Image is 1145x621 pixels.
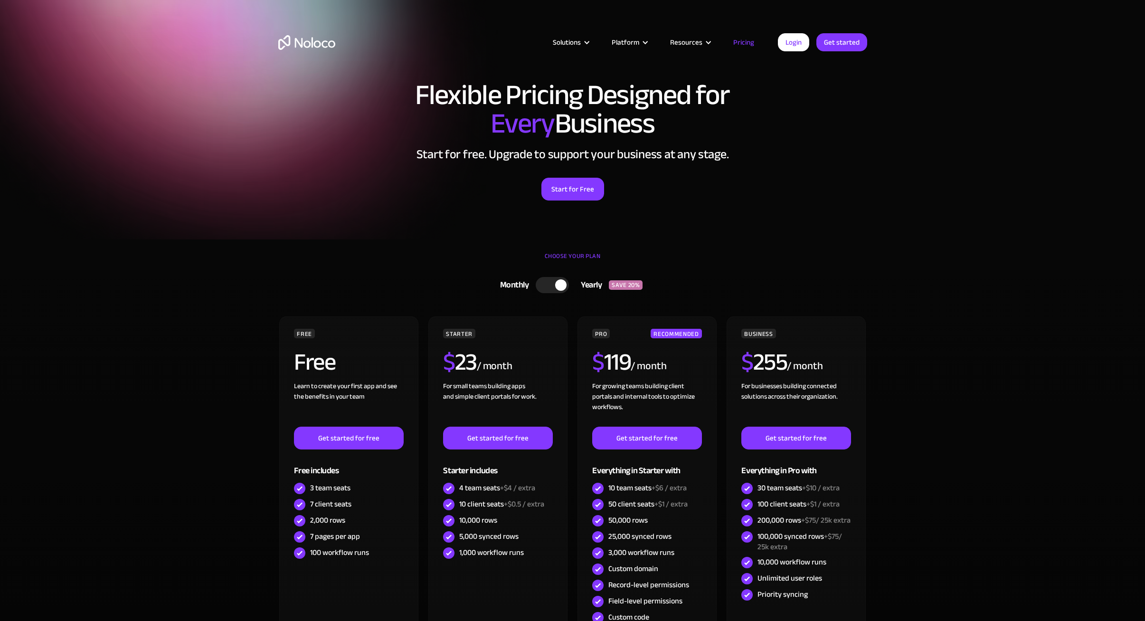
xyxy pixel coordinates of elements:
span: +$10 / extra [802,481,840,495]
div: SAVE 20% [609,280,643,290]
div: 5,000 synced rows [459,531,519,542]
div: 100,000 synced rows [757,531,851,552]
div: 7 pages per app [310,531,360,542]
div: RECOMMENDED [651,329,701,338]
div: 2,000 rows [310,515,345,525]
h2: Start for free. Upgrade to support your business at any stage. [278,147,867,162]
a: Get started for free [592,427,701,449]
div: Unlimited user roles [757,573,822,583]
div: Resources [670,36,702,48]
a: Login [778,33,809,51]
div: BUSINESS [741,329,776,338]
a: home [278,35,335,50]
div: Priority syncing [757,589,808,600]
div: Starter includes [443,449,552,480]
div: Platform [600,36,658,48]
h2: 255 [741,350,787,374]
div: STARTER [443,329,475,338]
div: / month [477,359,512,374]
div: Learn to create your first app and see the benefits in your team ‍ [294,381,403,427]
div: 4 team seats [459,483,535,493]
div: PRO [592,329,610,338]
div: 10,000 workflow runs [757,557,826,567]
div: CHOOSE YOUR PLAN [278,249,867,273]
div: Record-level permissions [608,580,689,590]
span: $ [741,340,753,384]
span: +$0.5 / extra [504,497,544,511]
div: FREE [294,329,315,338]
div: For businesses building connected solutions across their organization. ‍ [741,381,851,427]
h2: Free [294,350,335,374]
div: 3 team seats [310,483,350,493]
div: Yearly [569,278,609,292]
div: Everything in Starter with [592,449,701,480]
div: Field-level permissions [608,596,682,606]
a: Get started for free [443,427,552,449]
h2: 119 [592,350,631,374]
div: / month [787,359,823,374]
div: 50 client seats [608,499,688,509]
div: For growing teams building client portals and internal tools to optimize workflows. [592,381,701,427]
div: Solutions [553,36,581,48]
div: Solutions [541,36,600,48]
a: Pricing [721,36,766,48]
div: 100 client seats [757,499,840,509]
span: $ [443,340,455,384]
div: For small teams building apps and simple client portals for work. ‍ [443,381,552,427]
div: 50,000 rows [608,515,648,525]
div: / month [631,359,666,374]
div: 10 client seats [459,499,544,509]
a: Get started for free [294,427,403,449]
a: Get started for free [741,427,851,449]
div: Resources [658,36,721,48]
div: 10,000 rows [459,515,497,525]
div: 25,000 synced rows [608,531,672,542]
div: 1,000 workflow runs [459,547,524,558]
h1: Flexible Pricing Designed for Business [278,81,867,138]
div: 10 team seats [608,483,687,493]
div: 7 client seats [310,499,351,509]
div: Platform [612,36,639,48]
div: 30 team seats [757,483,840,493]
div: 200,000 rows [757,515,851,525]
div: 3,000 workflow runs [608,547,674,558]
span: +$1 / extra [654,497,688,511]
div: 100 workflow runs [310,547,369,558]
div: Free includes [294,449,403,480]
span: +$6 / extra [652,481,687,495]
div: Custom domain [608,564,658,574]
span: +$1 / extra [806,497,840,511]
div: Everything in Pro with [741,449,851,480]
h2: 23 [443,350,477,374]
span: +$75/ 25k extra [757,529,842,554]
a: Start for Free [541,178,604,201]
span: +$4 / extra [500,481,535,495]
a: Get started [816,33,867,51]
span: +$75/ 25k extra [801,513,851,527]
span: Every [491,97,555,150]
span: $ [592,340,604,384]
div: Monthly [488,278,536,292]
